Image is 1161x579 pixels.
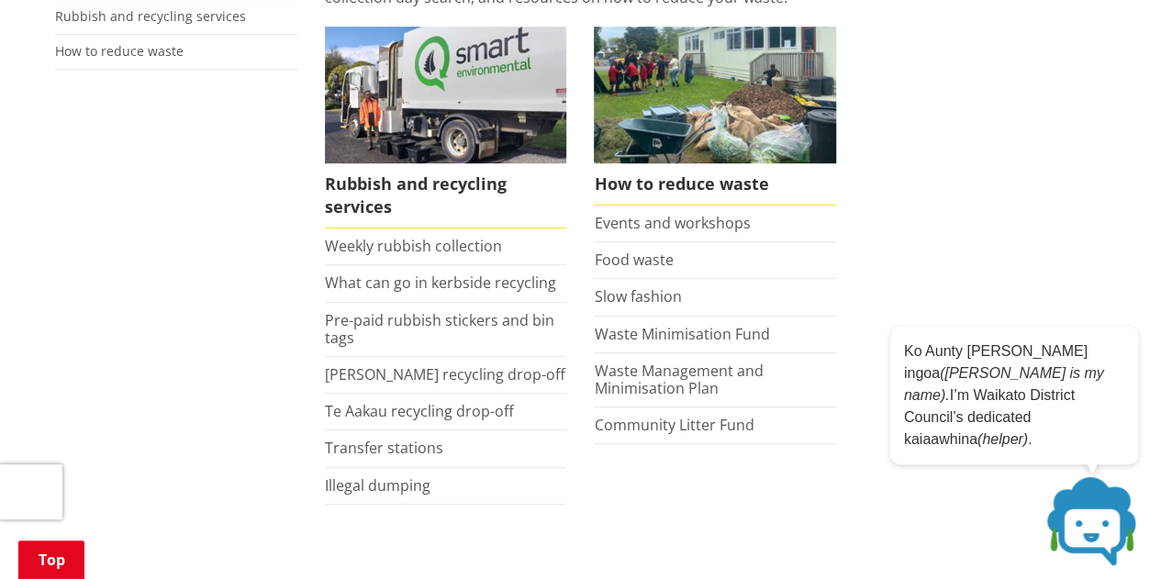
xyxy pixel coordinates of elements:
a: Rubbish and recycling services [325,27,567,228]
a: Waste Minimisation Fund [594,324,769,344]
a: Weekly rubbish collection [325,236,502,256]
a: Community Litter Fund [594,415,754,435]
em: (helper) [977,431,1028,447]
img: Reducing waste [594,27,836,162]
span: Rubbish and recycling services [325,163,567,228]
a: Food waste [594,250,673,270]
a: How to reduce waste [594,27,836,206]
span: How to reduce waste [594,163,836,206]
a: Slow fashion [594,286,681,306]
a: Pre-paid rubbish stickers and bin tags [325,310,554,348]
a: [PERSON_NAME] recycling drop-off [325,364,565,384]
a: Top [18,540,84,579]
a: Events and workshops [594,213,750,233]
em: ([PERSON_NAME] is my name). [904,365,1104,403]
a: Transfer stations [325,438,443,458]
p: Ko Aunty [PERSON_NAME] ingoa I’m Waikato District Council’s dedicated kaiaawhina . [904,340,1124,451]
a: Rubbish and recycling services [55,7,246,25]
img: Rubbish and recycling services [325,27,567,162]
a: What can go in kerbside recycling [325,273,556,293]
a: Te Aakau recycling drop-off [325,401,514,421]
a: How to reduce waste [55,42,184,60]
a: Waste Management and Minimisation Plan [594,361,763,398]
a: Illegal dumping [325,475,430,495]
